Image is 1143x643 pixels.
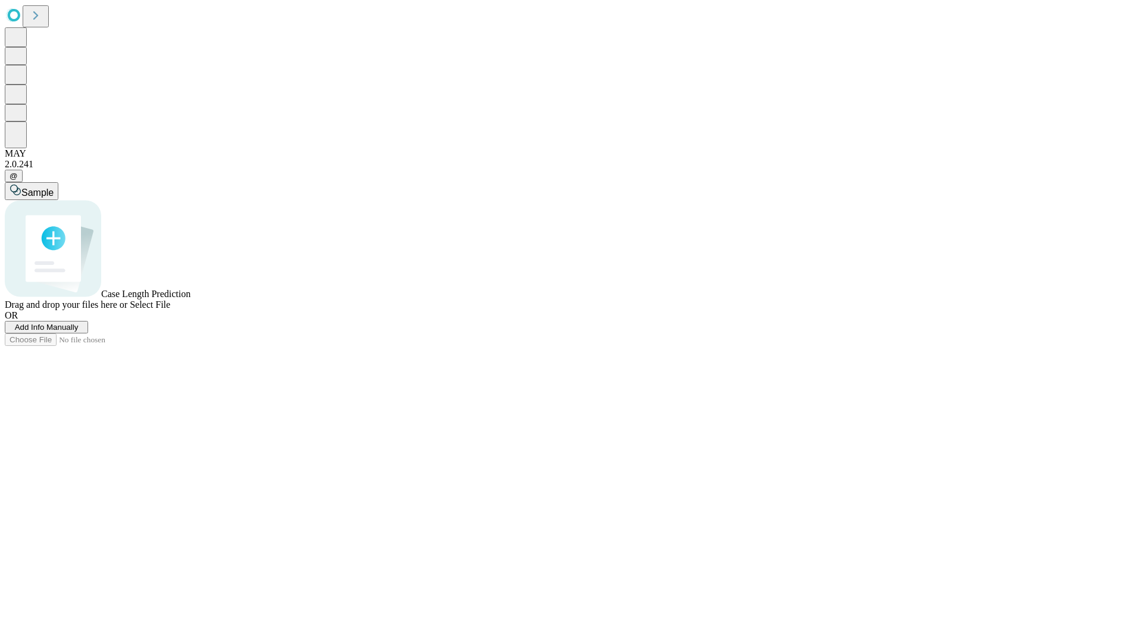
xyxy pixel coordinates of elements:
button: Add Info Manually [5,321,88,333]
div: MAY [5,148,1138,159]
span: Sample [21,188,54,198]
button: Sample [5,182,58,200]
button: @ [5,170,23,182]
span: Add Info Manually [15,323,79,332]
span: OR [5,310,18,320]
span: @ [10,171,18,180]
span: Select File [130,299,170,310]
span: Case Length Prediction [101,289,190,299]
div: 2.0.241 [5,159,1138,170]
span: Drag and drop your files here or [5,299,127,310]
